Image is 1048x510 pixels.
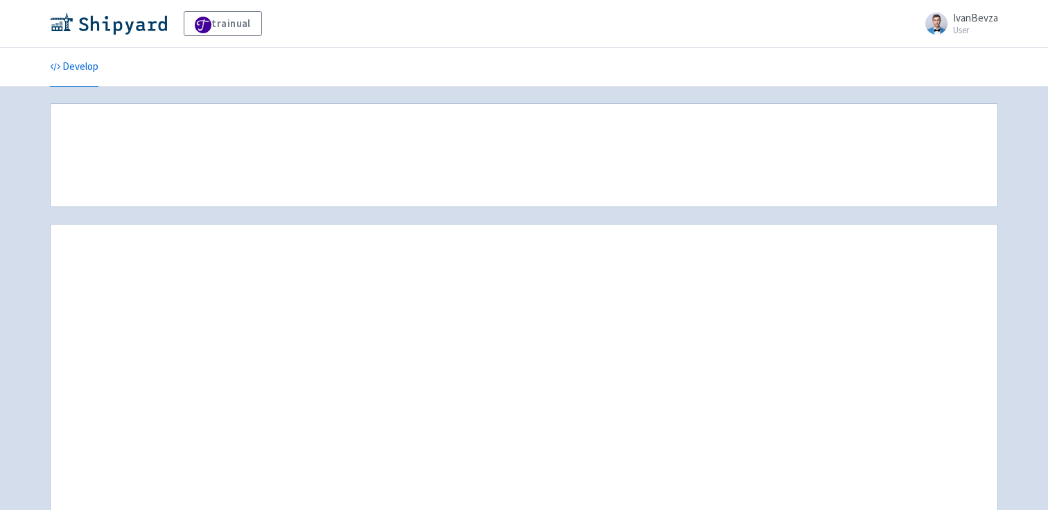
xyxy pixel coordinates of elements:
small: User [953,26,998,35]
a: IvanBevza User [917,12,998,35]
img: Shipyard logo [50,12,167,35]
a: trainual [184,11,262,36]
a: Develop [50,48,98,87]
span: IvanBevza [953,11,998,24]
